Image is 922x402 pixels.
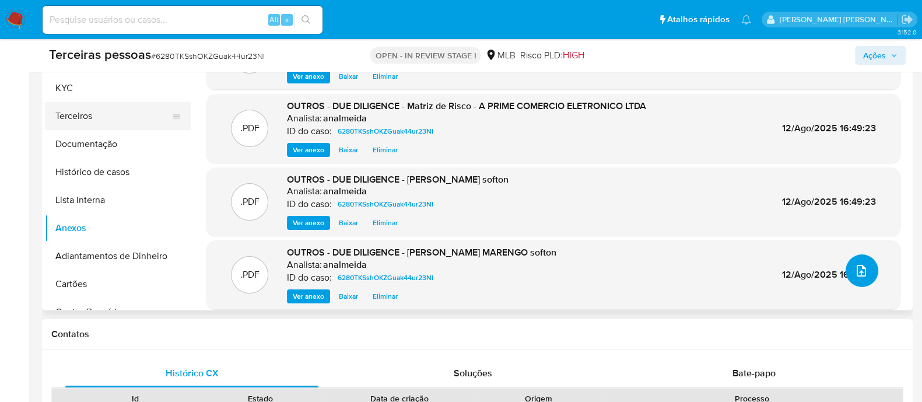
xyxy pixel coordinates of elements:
p: anna.almeida@mercadopago.com.br [780,14,898,25]
button: Adiantamentos de Dinheiro [45,242,191,270]
b: Terceiras pessoas [49,45,151,64]
h6: analmeida [323,259,367,271]
p: Analista: [287,186,322,197]
p: Analista: [287,113,322,124]
span: 12/Ago/2025 16:49:23 [782,268,876,281]
h6: analmeida [323,113,367,124]
button: Baixar [333,289,364,303]
h1: Contatos [51,328,903,340]
button: Histórico de casos [45,158,191,186]
span: Ver anexo [293,291,324,302]
button: Eliminar [367,143,404,157]
button: Eliminar [367,216,404,230]
span: Eliminar [373,217,398,229]
button: Anexos [45,214,191,242]
p: Analista: [287,259,322,271]
span: Eliminar [373,291,398,302]
span: Baixar [339,71,358,82]
span: OUTROS - DUE DILIGENCE - Matriz de Risco - A PRIME COMERCIO ELETRONICO LTDA [287,99,646,113]
span: Ver anexo [293,71,324,82]
span: Baixar [339,291,358,302]
span: 6280TKSshOKZGuak44ur23Nl [338,197,433,211]
button: Eliminar [367,289,404,303]
p: .PDF [240,122,260,135]
p: ID do caso: [287,125,332,137]
a: Sair [901,13,913,26]
span: 6280TKSshOKZGuak44ur23Nl [338,271,433,285]
p: ID do caso: [287,198,332,210]
span: Risco PLD: [520,49,584,62]
p: ID do caso: [287,272,332,284]
button: Contas Bancárias [45,298,191,326]
span: Ver anexo [293,217,324,229]
button: Baixar [333,216,364,230]
button: Terceiros [45,102,181,130]
button: Ver anexo [287,289,330,303]
span: Eliminar [373,71,398,82]
span: Ver anexo [293,144,324,156]
span: s [285,14,289,25]
button: Baixar [333,69,364,83]
span: 6280TKSshOKZGuak44ur23Nl [338,124,433,138]
span: Soluções [454,366,492,380]
input: Pesquise usuários ou casos... [43,12,322,27]
div: MLB [485,49,515,62]
button: KYC [45,74,191,102]
a: Notificações [741,15,751,25]
a: 6280TKSshOKZGuak44ur23Nl [333,197,438,211]
span: 12/Ago/2025 16:49:23 [782,195,876,208]
button: Eliminar [367,69,404,83]
p: .PDF [240,195,260,208]
a: 6280TKSshOKZGuak44ur23Nl [333,271,438,285]
button: Lista Interna [45,186,191,214]
span: # 6280TKSshOKZGuak44ur23Nl [151,50,265,62]
span: Atalhos rápidos [667,13,730,26]
span: Baixar [339,217,358,229]
p: OPEN - IN REVIEW STAGE I [370,47,481,64]
button: Ver anexo [287,143,330,157]
span: Histórico CX [166,366,219,380]
button: Ver anexo [287,216,330,230]
span: Ações [863,46,886,65]
button: upload-file [846,254,878,287]
button: Ver anexo [287,69,330,83]
span: Eliminar [373,144,398,156]
span: 12/Ago/2025 16:49:23 [782,121,876,135]
p: .PDF [240,268,260,281]
button: Cartões [45,270,191,298]
span: Alt [269,14,279,25]
h6: analmeida [323,186,367,197]
span: 3.152.0 [897,27,916,37]
span: OUTROS - DUE DILIGENCE - [PERSON_NAME] MARENGO softon [287,246,556,259]
button: Documentação [45,130,191,158]
span: Bate-papo [732,366,776,380]
span: HIGH [562,48,584,62]
a: 6280TKSshOKZGuak44ur23Nl [333,124,438,138]
button: Baixar [333,143,364,157]
button: search-icon [294,12,318,28]
span: OUTROS - DUE DILIGENCE - [PERSON_NAME] softon [287,173,509,186]
button: Ações [855,46,906,65]
span: Baixar [339,144,358,156]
